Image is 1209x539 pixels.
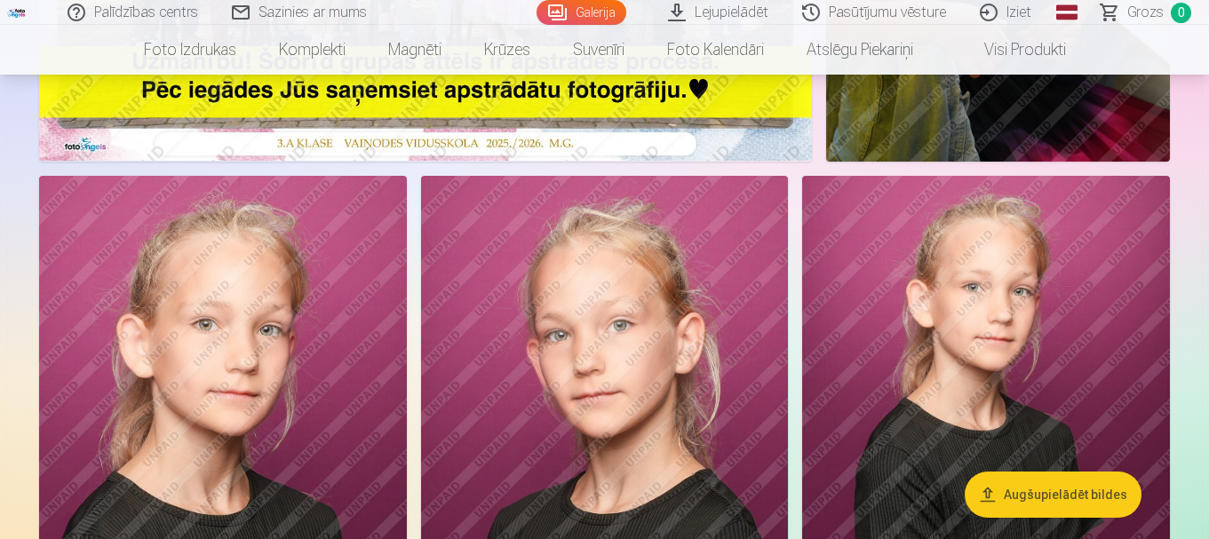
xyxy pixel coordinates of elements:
[1171,3,1191,23] span: 0
[785,25,935,75] a: Atslēgu piekariņi
[646,25,785,75] a: Foto kalendāri
[935,25,1087,75] a: Visi produkti
[552,25,646,75] a: Suvenīri
[463,25,552,75] a: Krūzes
[7,7,27,18] img: /fa1
[367,25,463,75] a: Magnēti
[1127,2,1164,23] span: Grozs
[123,25,258,75] a: Foto izdrukas
[258,25,367,75] a: Komplekti
[965,472,1141,518] button: Augšupielādēt bildes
